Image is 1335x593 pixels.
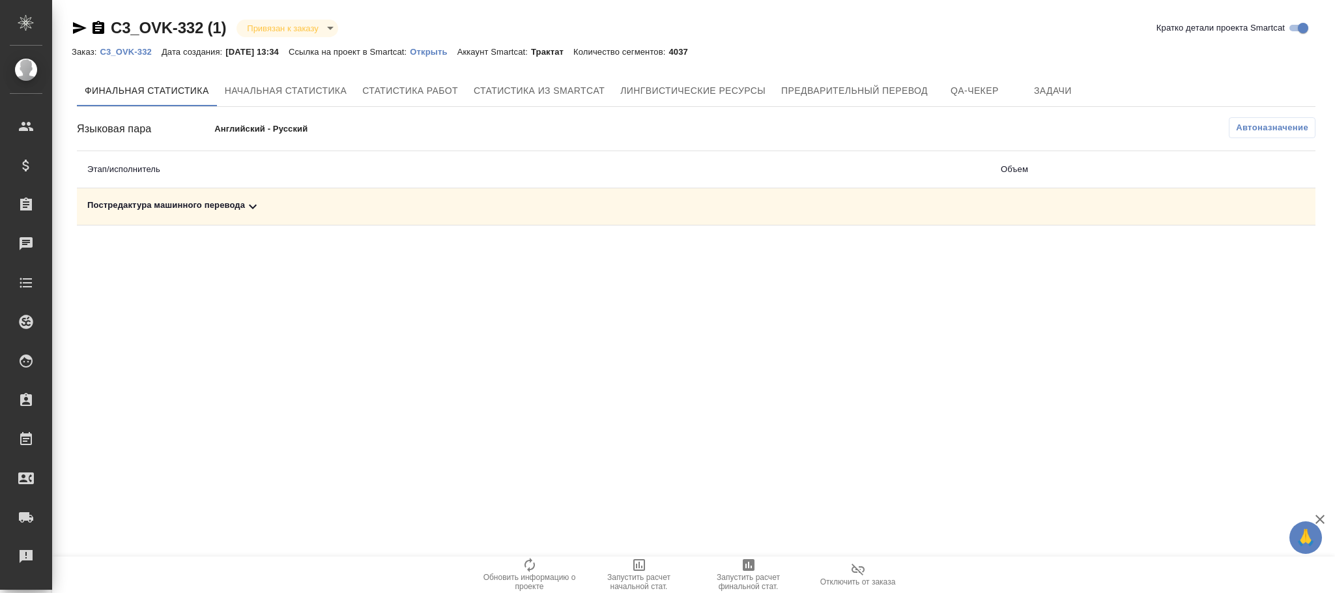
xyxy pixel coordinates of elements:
[72,47,100,57] p: Заказ:
[289,47,410,57] p: Ссылка на проект в Smartcat:
[100,47,161,57] p: C3_OVK-332
[237,20,337,37] div: Привязан к заказу
[1236,121,1308,134] span: Автоназначение
[457,47,531,57] p: Аккаунт Smartcat:
[100,46,161,57] a: C3_OVK-332
[87,199,980,214] div: Toggle Row Expanded
[72,20,87,36] button: Скопировать ссылку для ЯМессенджера
[225,47,289,57] p: [DATE] 13:34
[620,83,766,99] span: Лингвистические ресурсы
[410,47,457,57] p: Открыть
[1289,521,1322,554] button: 🙏
[1229,117,1315,138] button: Автоназначение
[162,47,225,57] p: Дата создания:
[1156,22,1285,35] span: Кратко детали проекта Smartcat
[410,46,457,57] a: Открыть
[668,47,697,57] p: 4037
[214,123,489,136] p: Английский - Русский
[531,47,573,57] p: Трактат
[362,83,458,99] span: Статистика работ
[225,83,347,99] span: Начальная статистика
[573,47,668,57] p: Количество сегментов:
[111,19,226,36] a: C3_OVK-332 (1)
[1022,83,1084,99] span: Задачи
[474,83,605,99] span: Статистика из Smartcat
[1295,524,1317,551] span: 🙏
[77,151,990,188] th: Этап/исполнитель
[781,83,928,99] span: Предварительный перевод
[243,23,322,34] button: Привязан к заказу
[91,20,106,36] button: Скопировать ссылку
[77,121,214,137] div: Языковая пара
[943,83,1006,99] span: QA-чекер
[990,151,1218,188] th: Объем
[85,83,209,99] span: Финальная статистика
